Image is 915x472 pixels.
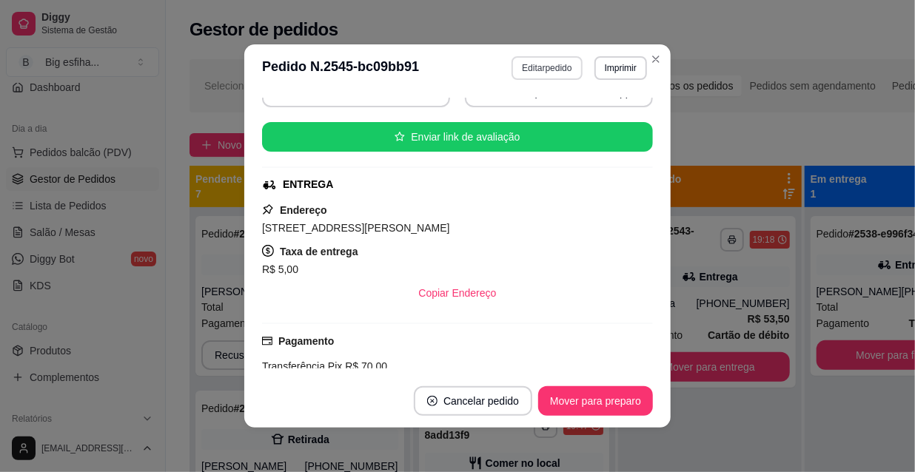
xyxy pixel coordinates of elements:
span: R$ 5,00 [262,263,298,275]
div: ENTREGA [283,177,333,192]
button: Copiar Endereço [406,278,508,308]
button: close-circleCancelar pedido [414,386,532,416]
span: star [395,132,405,142]
button: Imprimir [594,56,647,80]
strong: Taxa de entrega [280,246,358,257]
span: Transferência Pix [262,360,342,372]
strong: Pagamento [278,335,334,347]
span: R$ 70,00 [342,360,387,372]
button: Editarpedido [512,56,582,80]
span: [STREET_ADDRESS][PERSON_NAME] [262,222,450,234]
span: credit-card [262,336,272,346]
button: Mover para preparo [538,386,653,416]
span: close-circle [427,396,438,406]
h3: Pedido N. 2545-bc09bb91 [262,56,419,80]
strong: Endereço [280,204,327,216]
span: dollar [262,245,274,257]
button: starEnviar link de avaliação [262,122,653,152]
button: Close [644,47,668,71]
span: pushpin [262,203,274,215]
